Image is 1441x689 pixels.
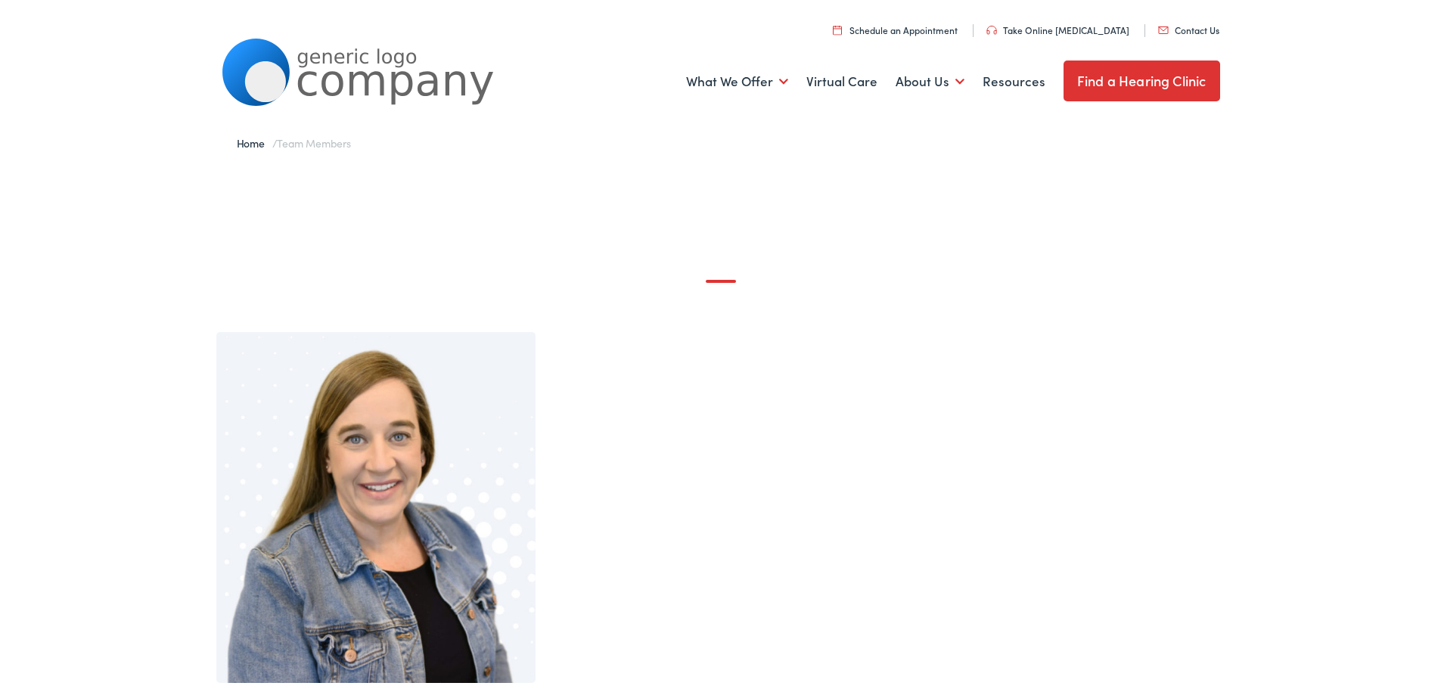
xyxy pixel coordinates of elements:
[277,135,350,151] span: Team Members
[237,135,351,151] span: /
[833,23,958,36] a: Schedule an Appointment
[983,54,1045,110] a: Resources
[833,25,842,35] img: utility icon
[1064,61,1220,101] a: Find a Hearing Clinic
[986,23,1129,36] a: Take Online [MEDICAL_DATA]
[896,54,964,110] a: About Us
[237,135,272,151] a: Home
[686,54,788,110] a: What We Offer
[806,54,877,110] a: Virtual Care
[1158,26,1169,34] img: utility icon
[1158,23,1219,36] a: Contact Us
[986,26,997,35] img: utility icon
